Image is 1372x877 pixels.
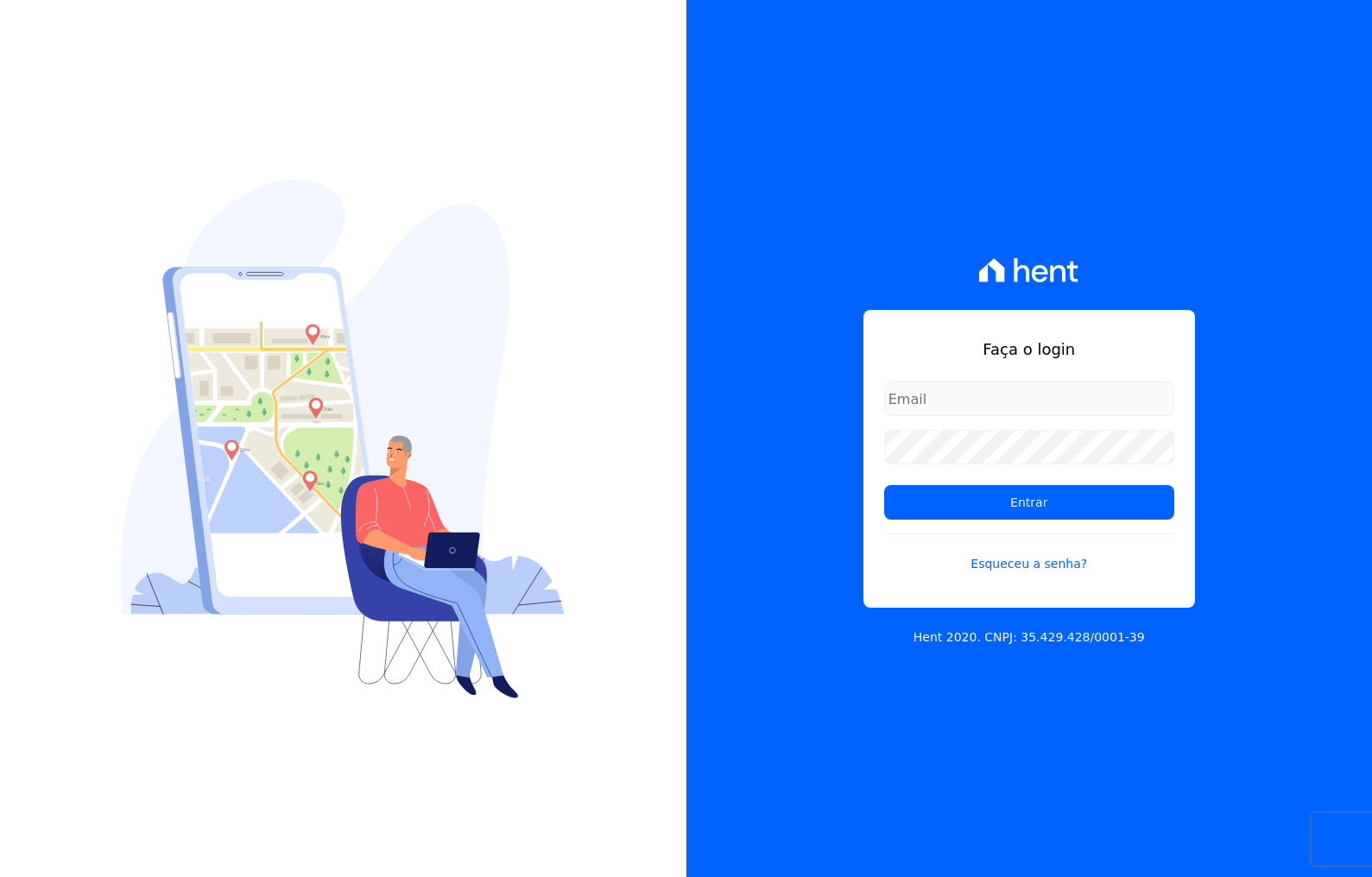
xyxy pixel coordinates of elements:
input: Entrar [884,485,1174,520]
h1: Faça o login [884,338,1174,361]
img: Login [121,180,565,698]
a: Esqueceu a senha? [884,533,1174,573]
input: Email [884,382,1174,416]
p: Hent 2020. CNPJ: 35.429.428/0001-39 [914,628,1145,647]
